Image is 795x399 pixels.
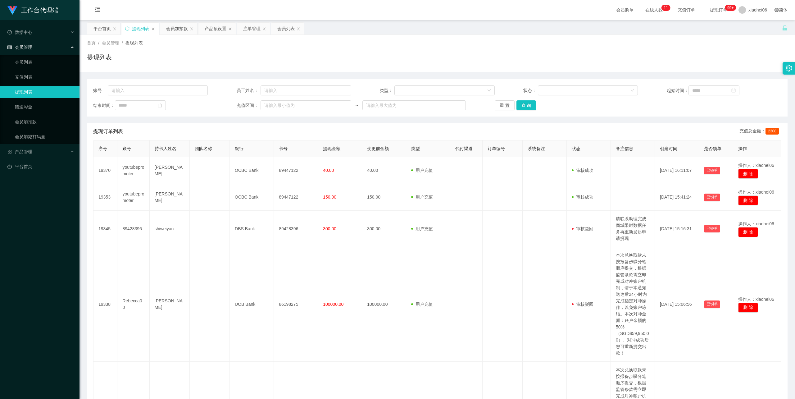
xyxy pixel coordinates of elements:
[230,247,274,362] td: UOB Bank
[195,146,212,151] span: 团队名称
[739,128,781,135] div: 充值总金额：
[93,157,117,184] td: 19370
[323,226,336,231] span: 300.00
[523,87,538,94] span: 状态：
[125,26,129,31] i: 图标: sync
[7,160,75,173] a: 图标: dashboard平台首页
[642,8,666,12] span: 在线人数
[765,128,779,135] span: 2308
[362,184,406,211] td: 150.00
[380,87,394,94] span: 类型：
[738,163,774,168] span: 操作人：xiaohei06
[738,146,747,151] span: 操作
[98,40,99,45] span: /
[7,45,32,50] span: 会员管理
[704,300,720,308] button: 已锁单
[411,195,433,199] span: 用户充值
[782,25,788,31] i: 图标: unlock
[664,5,666,11] p: 1
[725,5,736,11] sup: 1100
[775,8,779,12] i: 图标: global
[87,53,112,62] h1: 提现列表
[323,168,334,173] span: 40.00
[93,23,111,34] div: 平台首页
[7,6,17,15] img: logo.9652507e.png
[15,86,75,98] a: 提现列表
[93,211,117,247] td: 19345
[704,167,720,174] button: 已锁单
[237,102,261,109] span: 充值区间：
[323,146,340,151] span: 提现金额
[572,168,593,173] span: 审核成功
[15,101,75,113] a: 赠送彩金
[362,211,406,247] td: 300.00
[102,40,119,45] span: 会员管理
[235,146,243,151] span: 银行
[117,211,149,247] td: 89428396
[158,103,162,108] i: 图标: calendar
[7,45,12,49] i: 图标: table
[274,184,318,211] td: 89447122
[122,40,123,45] span: /
[150,157,190,184] td: [PERSON_NAME]
[150,247,190,362] td: [PERSON_NAME]
[704,146,721,151] span: 是否锁单
[277,23,295,34] div: 会员列表
[7,7,58,12] a: 工作台代理端
[7,30,12,34] i: 图标: check-circle-o
[297,27,300,31] i: 图标: close
[362,157,406,184] td: 40.00
[237,87,261,94] span: 员工姓名：
[738,303,758,313] button: 删 除
[7,149,12,154] i: 图标: appstore-o
[15,56,75,68] a: 会员列表
[411,168,433,173] span: 用户充值
[738,195,758,205] button: 删 除
[666,5,668,11] p: 1
[661,5,670,11] sup: 11
[15,116,75,128] a: 会员加扣款
[351,102,362,109] span: ~
[87,40,96,45] span: 首页
[87,0,108,20] i: 图标: menu-fold
[630,89,634,93] i: 图标: down
[738,297,774,302] span: 操作人：xiaohei06
[655,184,699,211] td: [DATE] 15:41:24
[572,195,593,199] span: 审核成功
[117,247,149,362] td: Rebecca00
[155,146,176,151] span: 持卡人姓名
[228,27,232,31] i: 图标: close
[660,146,677,151] span: 创建时间
[675,8,698,12] span: 充值订单
[572,302,593,307] span: 审核驳回
[93,128,123,135] span: 提现订单列表
[411,226,433,231] span: 用户充值
[243,23,261,34] div: 注单管理
[738,169,758,179] button: 删 除
[261,100,351,110] input: 请输入最小值为
[93,102,115,109] span: 结束时间：
[274,247,318,362] td: 86198275
[15,131,75,143] a: 会员加减打码量
[117,184,149,211] td: youtubepromoter
[150,211,190,247] td: shiweiyan
[125,40,143,45] span: 提现列表
[738,190,774,195] span: 操作人：xiaohei06
[731,88,736,93] i: 图标: calendar
[611,247,655,362] td: 本次兑换取款未按报备步骤分笔顺序提交，根据监管条款需立即完成对冲账户机制，请于本通知送达后24小时内完成指定对冲操作，以免账户冻结。本次对冲金额：账户余额的 50%（SGD$59,950.00）...
[738,227,758,237] button: 删 除
[707,8,730,12] span: 提现订单
[108,85,208,95] input: 请输入
[572,226,593,231] span: 审核驳回
[488,146,505,151] span: 订单编号
[7,149,32,154] span: 产品管理
[7,30,32,35] span: 数据中心
[655,247,699,362] td: [DATE] 15:06:56
[190,27,193,31] i: 图标: close
[495,100,515,110] button: 重 置
[572,146,580,151] span: 状态
[487,89,491,93] i: 图标: down
[667,87,688,94] span: 起始时间：
[362,100,466,110] input: 请输入最大值为
[122,146,131,151] span: 账号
